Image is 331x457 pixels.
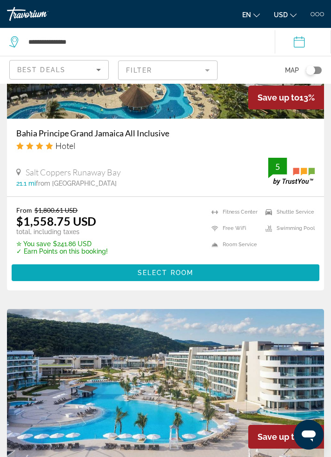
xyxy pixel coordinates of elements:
div: 13% [248,425,324,449]
a: Select Room [12,267,319,277]
p: $241.86 USD [16,240,108,248]
button: Filter [118,60,218,81]
li: Fitness Center [207,206,261,218]
span: from [GEOGRAPHIC_DATA] [36,180,117,187]
li: Swimming Pool [261,222,315,234]
img: trustyou-badge.svg [268,158,315,185]
button: Select Room [12,264,319,281]
button: Toggle map [299,66,322,74]
span: USD [274,11,288,19]
ins: $1,558.75 USD [16,214,96,228]
span: Hotel [55,141,75,151]
span: Map [285,64,299,77]
div: 13% [248,86,324,109]
span: From [16,206,32,214]
button: Change currency [274,8,297,21]
div: 5 [268,161,287,172]
iframe: Button to launch messaging window [294,420,324,450]
mat-select: Sort by [17,64,101,75]
del: $1,800.61 USD [34,206,78,214]
li: Shuttle Service [261,206,315,218]
span: Salt Coppers Runaway Bay [26,167,121,177]
span: 21.1 mi [16,180,36,187]
button: Check-in date: Oct 24, 2025 Check-out date: Oct 31, 2025 [275,28,331,56]
span: Save up to [258,432,299,442]
p: total, including taxes [16,228,108,235]
li: Room Service [207,239,261,250]
span: Save up to [258,93,299,102]
span: Select Room [138,269,193,276]
a: Travorium [7,7,77,21]
span: ✮ You save [16,240,51,248]
p: ✓ Earn Points on this booking! [16,248,108,255]
span: Best Deals [17,66,66,74]
span: en [242,11,251,19]
button: Change language [242,8,260,21]
a: Bahia Principe Grand Jamaica All Inclusive [16,128,315,138]
div: 4 star Hotel [16,141,315,151]
li: Free WiFi [207,222,261,234]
